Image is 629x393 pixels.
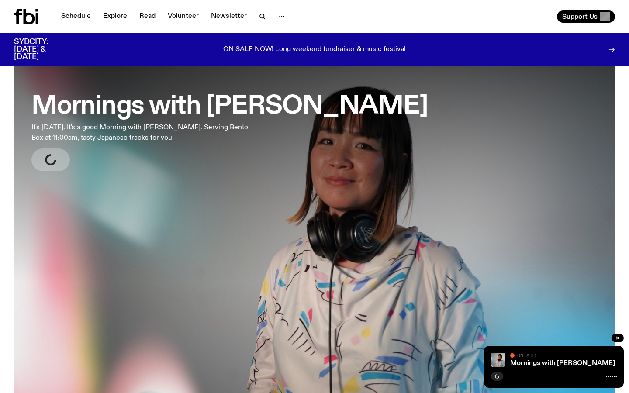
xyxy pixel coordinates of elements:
[31,86,428,171] a: Mornings with [PERSON_NAME]It's [DATE]. It's a good Morning with [PERSON_NAME]. Serving Bento Box...
[14,38,70,61] h3: SYDCITY: [DATE] & [DATE]
[562,13,598,21] span: Support Us
[510,360,615,367] a: Mornings with [PERSON_NAME]
[134,10,161,23] a: Read
[31,122,255,143] p: It's [DATE]. It's a good Morning with [PERSON_NAME]. Serving Bento Box at 11:00am, tasty Japanese...
[56,10,96,23] a: Schedule
[98,10,132,23] a: Explore
[517,352,536,358] span: On Air
[206,10,252,23] a: Newsletter
[557,10,615,23] button: Support Us
[491,353,505,367] img: Kana Frazer is smiling at the camera with her head tilted slightly to her left. She wears big bla...
[223,46,406,54] p: ON SALE NOW! Long weekend fundraiser & music festival
[162,10,204,23] a: Volunteer
[31,94,428,119] h3: Mornings with [PERSON_NAME]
